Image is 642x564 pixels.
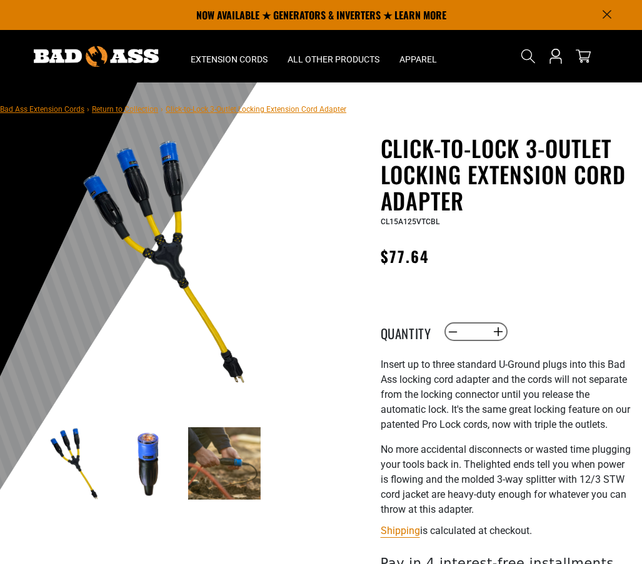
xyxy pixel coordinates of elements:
[381,525,420,537] a: Shipping
[92,105,158,114] a: Return to Collection
[381,245,429,267] span: $77.64
[288,54,379,65] span: All Other Products
[399,54,437,65] span: Apparel
[87,105,89,114] span: ›
[381,324,443,340] label: Quantity
[161,105,163,114] span: ›
[34,46,159,67] img: Bad Ass Extension Cords
[381,522,633,539] div: is calculated at checkout.
[381,443,631,515] span: No more accidental disconnects or wasted time plugging your tools back in. The lighted ends tell ...
[381,135,633,214] h1: Click-to-Lock 3-Outlet Locking Extension Cord Adapter
[389,30,447,82] summary: Apparel
[381,217,439,226] span: CL15A125VTCBL
[181,30,278,82] summary: Extension Cords
[278,30,389,82] summary: All Other Products
[381,357,633,432] p: I
[518,46,538,66] summary: Search
[381,359,630,430] span: nsert up to three standard U-Ground plugs into this Bad Ass locking cord adapter and the cords wi...
[166,105,346,114] span: Click-to-Lock 3-Outlet Locking Extension Cord Adapter
[191,54,268,65] span: Extension Cords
